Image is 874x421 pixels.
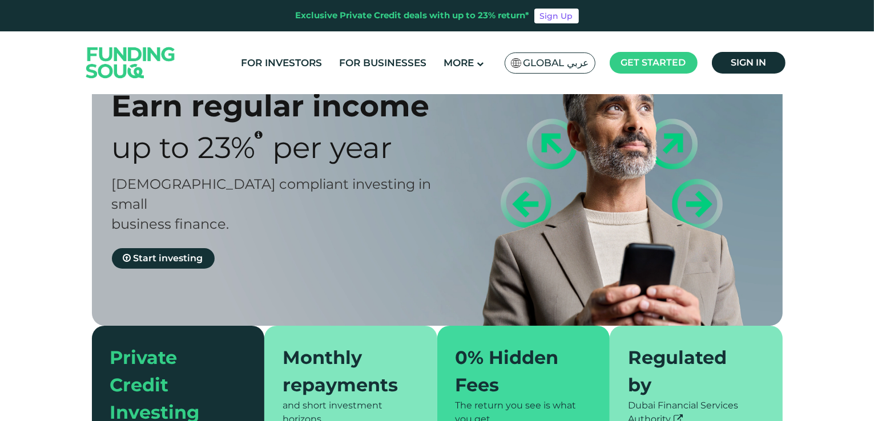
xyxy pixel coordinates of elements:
div: Earn regular income [112,88,457,124]
span: [DEMOGRAPHIC_DATA] compliant investing in small business finance. [112,176,432,232]
span: More [444,57,474,68]
img: Logo [75,34,187,91]
span: Up to 23% [112,129,256,165]
div: 0% Hidden Fees [456,344,578,399]
div: Regulated by [628,344,751,399]
span: Global عربي [523,56,589,70]
a: Sign Up [534,9,579,23]
div: Monthly repayments [283,344,405,399]
a: For Businesses [336,54,429,72]
span: Per Year [273,129,393,165]
span: Get started [621,57,686,68]
img: SA Flag [511,58,521,68]
i: 23% IRR (expected) ~ 15% Net yield (expected) [255,130,263,139]
span: Sign in [731,57,766,68]
div: Exclusive Private Credit deals with up to 23% return* [296,9,530,22]
a: Sign in [712,52,786,74]
a: For Investors [238,54,325,72]
a: Start investing [112,248,215,269]
span: Start investing [134,253,203,264]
